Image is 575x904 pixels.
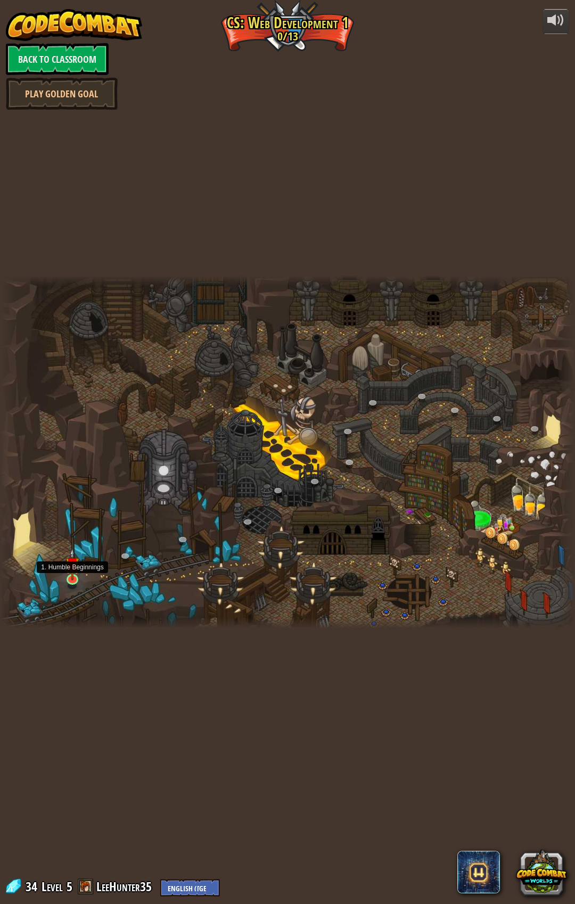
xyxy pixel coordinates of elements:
img: CodeCombat - Learn how to code by playing a game [6,9,142,41]
a: Back to Classroom [6,43,109,75]
span: Level [42,878,63,895]
img: level-banner-unstarted.png [65,548,80,580]
a: Play Golden Goal [6,78,118,110]
span: 5 [67,878,72,895]
a: LeeHunter35 [96,878,155,895]
button: Adjust volume [543,9,569,34]
span: 34 [26,878,40,895]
